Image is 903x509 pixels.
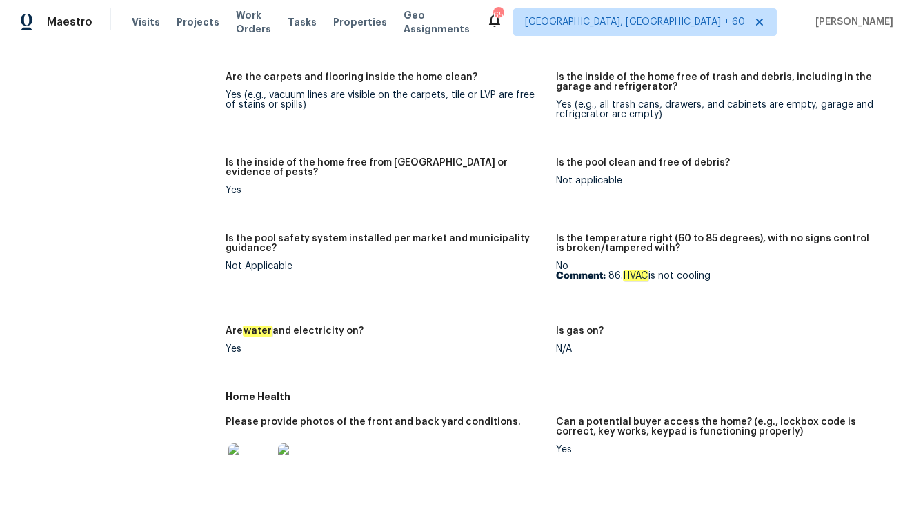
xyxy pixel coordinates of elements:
[236,8,271,36] span: Work Orders
[226,72,477,82] h5: Are the carpets and flooring inside the home clean?
[556,261,875,281] div: No
[556,417,875,437] h5: Can a potential buyer access the home? (e.g., lockbox code is correct, key works, keypad is funct...
[556,176,875,186] div: Not applicable
[623,270,648,281] em: HVAC
[226,417,521,427] h5: Please provide photos of the front and back yard conditions.
[333,15,387,29] span: Properties
[226,186,545,195] div: Yes
[226,90,545,110] div: Yes (e.g., vacuum lines are visible on the carpets, tile or LVP are free of stains or spills)
[226,234,545,253] h5: Is the pool safety system installed per market and municipality guidance?
[493,8,503,22] div: 656
[810,15,893,29] span: [PERSON_NAME]
[47,15,92,29] span: Maestro
[226,158,545,177] h5: Is the inside of the home free from [GEOGRAPHIC_DATA] or evidence of pests?
[243,326,272,337] em: water
[556,100,875,119] div: Yes (e.g., all trash cans, drawers, and cabinets are empty, garage and refrigerator are empty)
[556,326,604,336] h5: Is gas on?
[556,234,875,253] h5: Is the temperature right (60 to 85 degrees), with no signs control is broken/tampered with?
[226,390,886,403] h5: Home Health
[404,8,470,36] span: Geo Assignments
[177,15,219,29] span: Projects
[556,271,606,281] b: Comment:
[556,271,875,281] p: 86. is not cooling
[556,72,875,92] h5: Is the inside of the home free of trash and debris, including in the garage and refrigerator?
[132,15,160,29] span: Visits
[226,326,364,336] h5: Are and electricity on?
[226,344,545,354] div: Yes
[525,15,745,29] span: [GEOGRAPHIC_DATA], [GEOGRAPHIC_DATA] + 60
[556,158,730,168] h5: Is the pool clean and free of debris?
[556,445,875,455] div: Yes
[226,261,545,271] div: Not Applicable
[288,17,317,27] span: Tasks
[556,344,875,354] div: N/A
